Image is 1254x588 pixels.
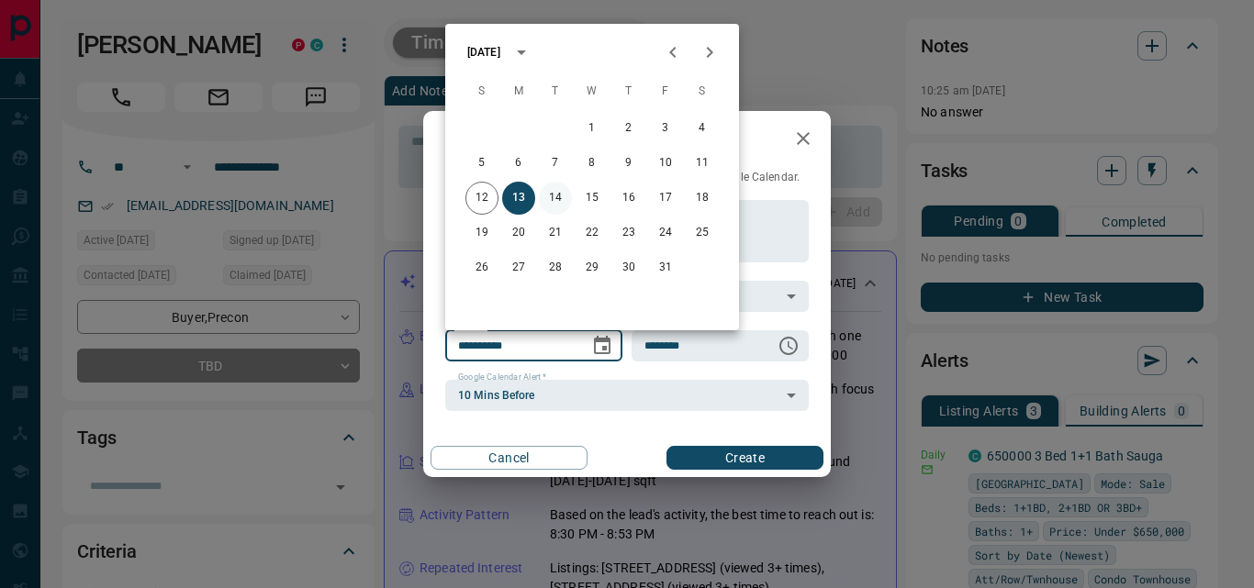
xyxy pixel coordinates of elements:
button: Create [666,446,823,470]
div: [DATE] [467,44,500,61]
button: 21 [539,216,572,250]
button: 3 [649,112,682,145]
button: 26 [465,251,498,284]
button: 15 [576,182,609,215]
button: 25 [686,216,719,250]
button: 30 [612,251,645,284]
button: 16 [612,182,645,215]
div: 10 Mins Before [445,380,809,411]
button: 23 [612,216,645,250]
button: 20 [502,216,535,250]
button: 4 [686,112,719,145]
button: Next month [691,34,728,71]
button: 13 [502,182,535,215]
button: 24 [649,216,682,250]
button: 8 [576,147,609,180]
span: Tuesday [539,73,572,110]
button: 19 [465,216,498,250]
button: 5 [465,147,498,180]
button: calendar view is open, switch to year view [506,37,537,68]
button: 1 [576,112,609,145]
button: Cancel [431,446,588,470]
button: 22 [576,216,609,250]
span: Thursday [612,73,645,110]
label: Date [458,322,481,334]
button: 11 [686,147,719,180]
button: Choose time, selected time is 6:00 AM [770,327,807,364]
button: 7 [539,147,572,180]
button: Previous month [655,34,691,71]
button: 28 [539,251,572,284]
span: Friday [649,73,682,110]
button: 14 [539,182,572,215]
button: 17 [649,182,682,215]
label: Google Calendar Alert [458,372,546,383]
span: Sunday [465,73,498,110]
span: Saturday [686,73,719,110]
button: 10 [649,147,682,180]
button: 9 [612,147,645,180]
span: Wednesday [576,73,609,110]
label: Time [644,322,668,334]
button: 12 [465,182,498,215]
button: Choose date, selected date is Oct 13, 2025 [584,327,621,364]
button: 6 [502,147,535,180]
button: 27 [502,251,535,284]
button: 18 [686,182,719,215]
button: 29 [576,251,609,284]
span: Monday [502,73,535,110]
button: 2 [612,112,645,145]
h2: New Task [423,111,548,170]
button: 31 [649,251,682,284]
